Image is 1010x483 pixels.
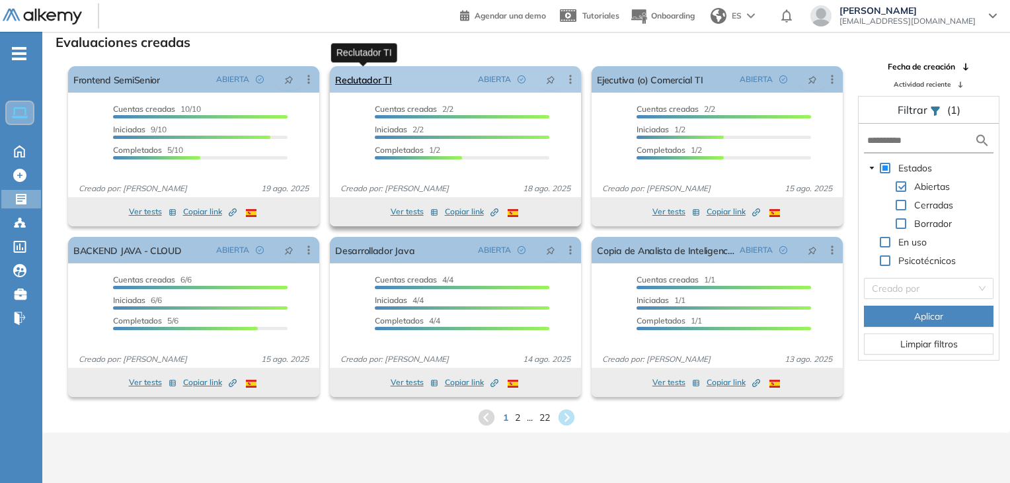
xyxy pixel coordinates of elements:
[518,183,576,195] span: 18 ago. 2025
[375,104,437,114] span: Cuentas creadas
[732,10,742,22] span: ES
[375,275,437,285] span: Cuentas creadas
[256,246,264,254] span: check-circle
[546,245,555,255] span: pushpin
[597,353,716,365] span: Creado por: [PERSON_NAME]
[914,181,950,193] span: Abiertas
[637,275,699,285] span: Cuentas creadas
[637,316,702,326] span: 1/1
[769,209,780,217] img: ESP
[12,52,26,55] i: -
[3,9,82,25] img: Logo
[898,236,927,248] span: En uso
[518,75,525,83] span: check-circle
[707,376,760,388] span: Copiar link
[912,197,956,213] span: Cerradas
[536,69,565,90] button: pushpin
[864,333,993,355] button: Limpiar filtros
[779,183,837,195] span: 15 ago. 2025
[651,11,695,21] span: Onboarding
[597,237,734,263] a: Copia de Analista de Inteligencia de Negocios.
[335,66,392,93] a: Reclutador TI
[375,316,424,326] span: Completados
[445,374,498,390] button: Copiar link
[375,104,453,114] span: 2/2
[335,237,414,263] a: Desarrollador Java
[375,316,440,326] span: 4/4
[637,295,685,305] span: 1/1
[375,124,407,134] span: Iniciadas
[707,374,760,390] button: Copiar link
[375,145,424,155] span: Completados
[740,73,773,85] span: ABIERTA
[652,204,700,220] button: Ver tests
[711,8,726,24] img: world
[113,124,145,134] span: Iniciadas
[508,380,518,388] img: ESP
[914,199,953,211] span: Cerradas
[637,124,669,134] span: Iniciadas
[256,353,314,365] span: 15 ago. 2025
[864,306,993,327] button: Aplicar
[808,74,817,85] span: pushpin
[274,69,303,90] button: pushpin
[914,218,952,230] span: Borrador
[518,353,576,365] span: 14 ago. 2025
[869,165,875,171] span: caret-down
[129,204,176,220] button: Ver tests
[113,275,175,285] span: Cuentas creadas
[73,183,192,195] span: Creado por: [PERSON_NAME]
[460,7,546,22] a: Agendar una demo
[445,206,498,218] span: Copiar link
[637,145,702,155] span: 1/2
[637,145,685,155] span: Completados
[216,73,249,85] span: ABIERTA
[707,204,760,220] button: Copiar link
[769,380,780,388] img: ESP
[630,2,695,30] button: Onboarding
[503,411,508,425] span: 1
[113,145,162,155] span: Completados
[246,209,256,217] img: ESP
[73,237,182,263] a: BACKEND JAVA - CLOUD
[478,244,511,256] span: ABIERTA
[518,246,525,254] span: check-circle
[73,353,192,365] span: Creado por: [PERSON_NAME]
[536,240,565,261] button: pushpin
[335,353,454,365] span: Creado por: [PERSON_NAME]
[56,34,190,50] h3: Evaluaciones creadas
[331,43,397,62] div: Reclutador TI
[637,316,685,326] span: Completados
[637,104,715,114] span: 2/2
[375,275,453,285] span: 4/4
[335,183,454,195] span: Creado por: [PERSON_NAME]
[798,240,827,261] button: pushpin
[912,179,952,195] span: Abiertas
[582,11,619,21] span: Tutoriales
[779,353,837,365] span: 13 ago. 2025
[113,104,201,114] span: 10/10
[898,255,956,267] span: Psicotécnicos
[808,245,817,255] span: pushpin
[947,102,960,118] span: (1)
[900,337,958,351] span: Limpiar filtros
[284,74,293,85] span: pushpin
[652,374,700,390] button: Ver tests
[284,245,293,255] span: pushpin
[912,216,954,232] span: Borrador
[375,295,424,305] span: 4/4
[73,66,160,93] a: Frontend SemiSenior
[129,374,176,390] button: Ver tests
[707,206,760,218] span: Copiar link
[894,79,951,89] span: Actividad reciente
[974,132,990,149] img: search icon
[914,309,943,324] span: Aplicar
[391,374,438,390] button: Ver tests
[445,376,498,388] span: Copiar link
[183,376,237,388] span: Copiar link
[539,411,550,425] span: 22
[113,145,183,155] span: 5/10
[896,160,935,176] span: Estados
[747,13,755,19] img: arrow
[637,124,685,134] span: 1/2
